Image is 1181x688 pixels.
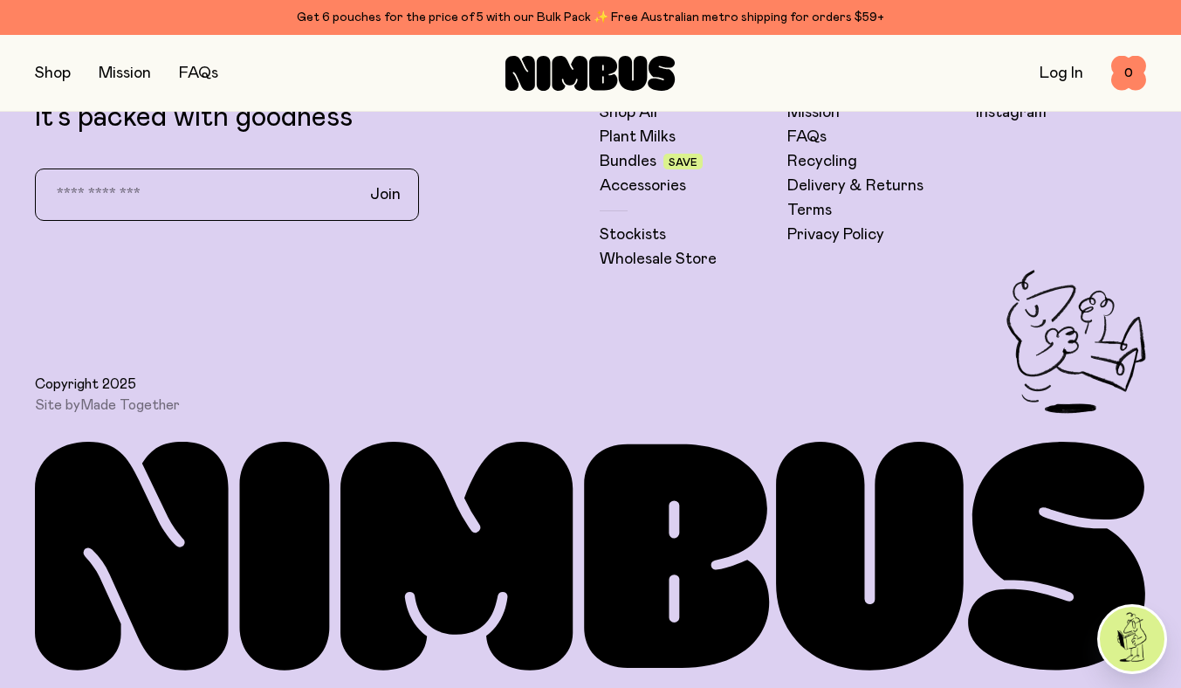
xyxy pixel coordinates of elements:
img: agent [1100,607,1164,671]
button: Join [356,176,415,213]
button: 0 [1111,56,1146,91]
a: Log In [1040,65,1083,81]
a: Plant Milks [600,127,676,148]
div: Get 6 pouches for the price of 5 with our Bulk Pack ✨ Free Australian metro shipping for orders $59+ [35,7,1146,28]
a: Stockists [600,224,666,245]
span: Copyright 2025 [35,375,136,393]
a: Privacy Policy [787,224,884,245]
a: FAQs [179,65,218,81]
span: Join [370,184,401,205]
a: Mission [787,102,840,123]
a: Bundles [600,151,656,172]
span: Site by [35,396,180,414]
a: Instagram [976,102,1047,123]
span: Save [669,157,697,168]
a: Mission [99,65,151,81]
a: Recycling [787,151,857,172]
a: Accessories [600,175,686,196]
a: FAQs [787,127,827,148]
a: Made Together [80,398,180,412]
a: Wholesale Store [600,249,717,270]
a: Delivery & Returns [787,175,924,196]
a: Shop All [600,102,657,123]
a: Terms [787,200,832,221]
